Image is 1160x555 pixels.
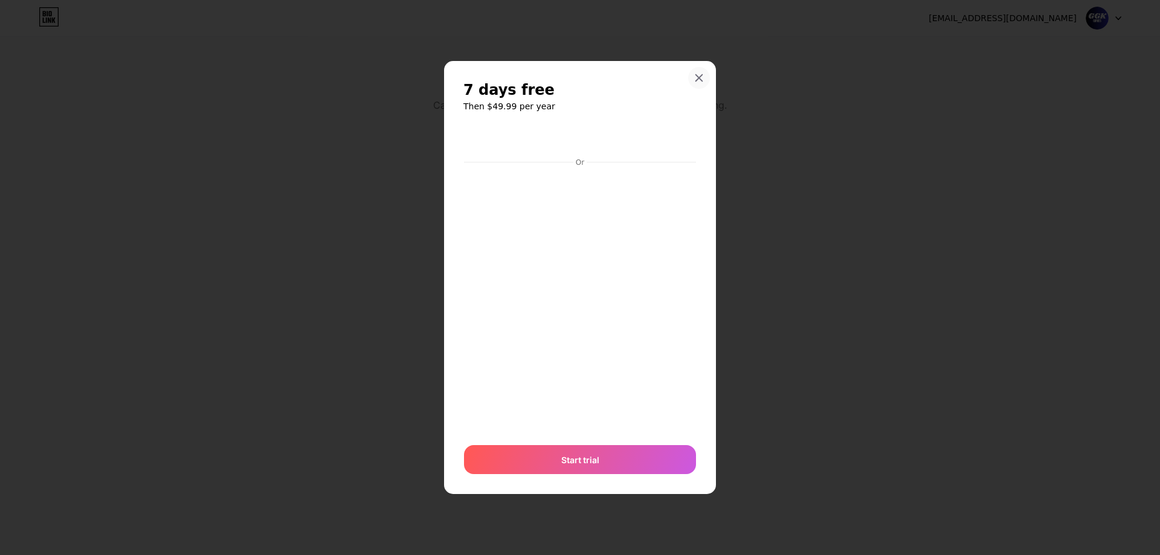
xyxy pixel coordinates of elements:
div: Or [573,158,587,167]
iframe: Quadro seguro do botão de pagamento [464,125,696,154]
h6: Then $49.99 per year [463,100,697,112]
span: 7 days free [463,80,555,100]
span: Start trial [561,454,599,466]
iframe: Quadro seguro de entrada do pagamento [462,168,698,434]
